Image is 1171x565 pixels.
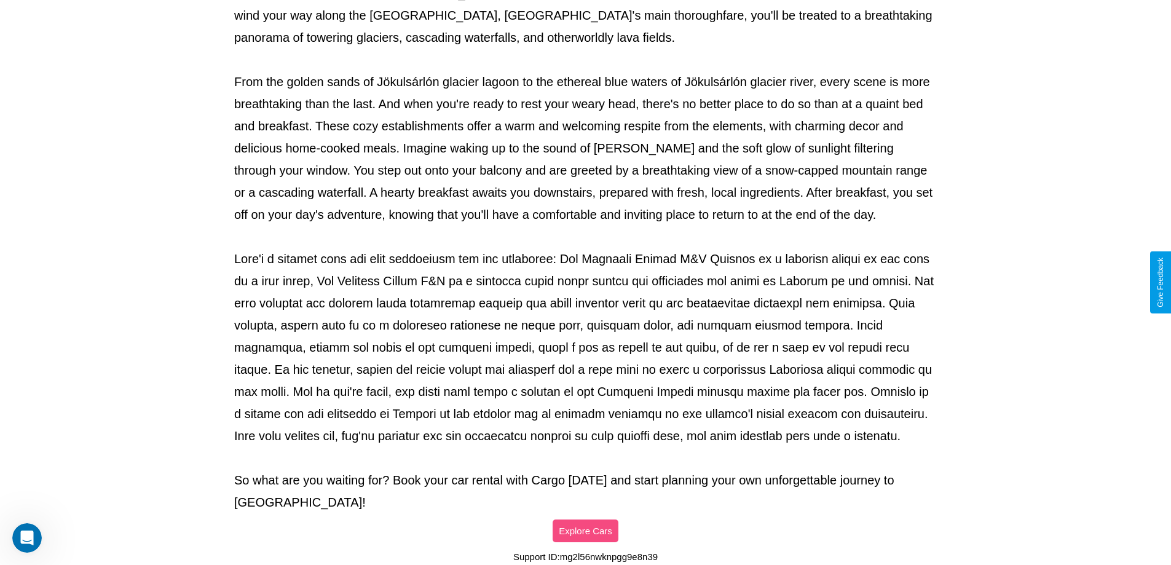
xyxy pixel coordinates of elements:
[1156,258,1165,307] div: Give Feedback
[553,520,618,542] button: Explore Cars
[513,548,658,565] p: Support ID: mg2l56nwknpgg9e8n39
[12,523,42,553] iframe: Intercom live chat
